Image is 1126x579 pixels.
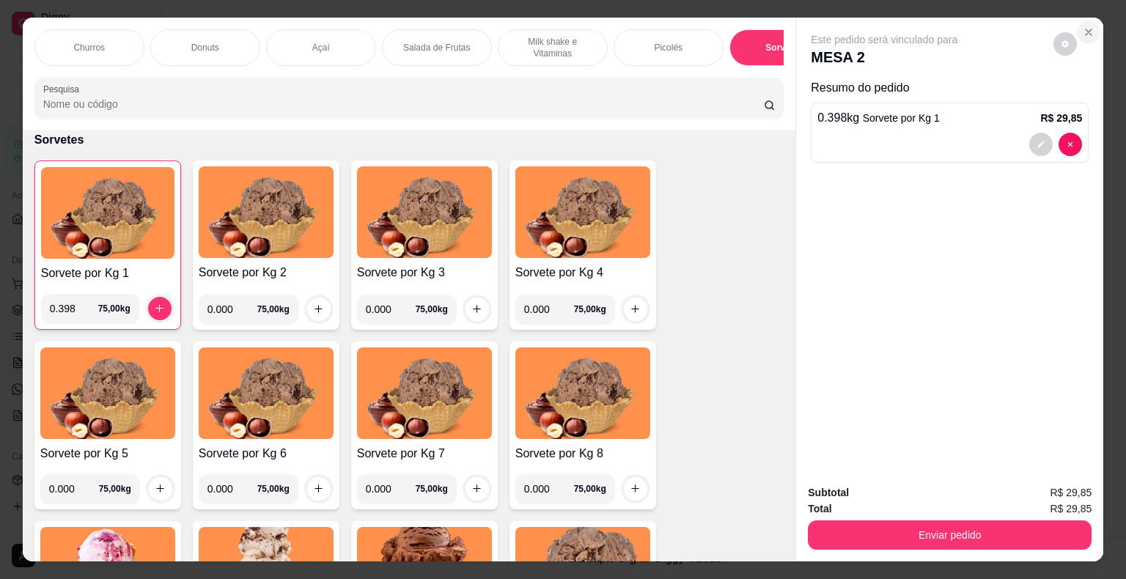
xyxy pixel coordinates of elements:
button: increase-product-quantity [624,477,647,501]
button: increase-product-quantity [466,298,489,321]
p: R$ 29,85 [1040,111,1082,125]
h4: Sorvete por Kg 3 [357,264,492,281]
input: 0.00 [366,474,416,504]
h4: Sorvete por Kg 8 [515,445,650,462]
h4: Sorvete por Kg 2 [199,264,334,281]
strong: Total [808,503,831,515]
input: 0.00 [207,295,257,324]
p: MESA 2 [811,47,957,67]
span: R$ 29,85 [1050,484,1092,501]
input: Pesquisa [43,97,764,111]
p: Resumo do pedido [811,79,1089,97]
img: product-image [357,347,492,439]
p: Milk shake e Vitaminas [510,36,595,59]
span: R$ 29,85 [1050,501,1092,517]
img: product-image [357,166,492,258]
p: Este pedido será vinculado para [811,32,957,47]
h4: Sorvete por Kg 4 [515,264,650,281]
img: product-image [40,347,175,439]
img: product-image [199,166,334,258]
p: Sorvetes [34,131,784,149]
img: product-image [515,347,650,439]
h4: Sorvete por Kg 5 [40,445,175,462]
button: decrease-product-quantity [1053,32,1077,56]
input: 0.00 [524,474,574,504]
p: Donuts [191,42,219,54]
button: increase-product-quantity [148,297,172,320]
button: increase-product-quantity [624,298,647,321]
button: Enviar pedido [808,520,1092,550]
input: 0.00 [50,294,98,323]
input: 0.00 [524,295,574,324]
img: product-image [199,347,334,439]
img: product-image [41,167,174,259]
img: product-image [515,166,650,258]
button: increase-product-quantity [149,477,172,501]
h4: Sorvete por Kg 6 [199,445,334,462]
input: 0.00 [49,474,99,504]
input: 0.00 [366,295,416,324]
p: Açaí [312,42,330,54]
span: Sorvete por Kg 1 [863,112,940,124]
button: increase-product-quantity [307,477,331,501]
button: Close [1077,21,1100,44]
button: increase-product-quantity [466,477,489,501]
p: Picolés [654,42,682,54]
p: Churros [73,42,105,54]
h4: Sorvete por Kg 7 [357,445,492,462]
button: decrease-product-quantity [1059,133,1082,156]
h4: Sorvete por Kg 1 [41,265,174,282]
p: Salada de Frutas [403,42,470,54]
button: decrease-product-quantity [1029,133,1053,156]
p: Sorvetes [765,42,803,54]
strong: Subtotal [808,487,849,498]
label: Pesquisa [43,83,84,95]
p: 0.398 kg [817,109,939,127]
input: 0.00 [207,474,257,504]
button: increase-product-quantity [307,298,331,321]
